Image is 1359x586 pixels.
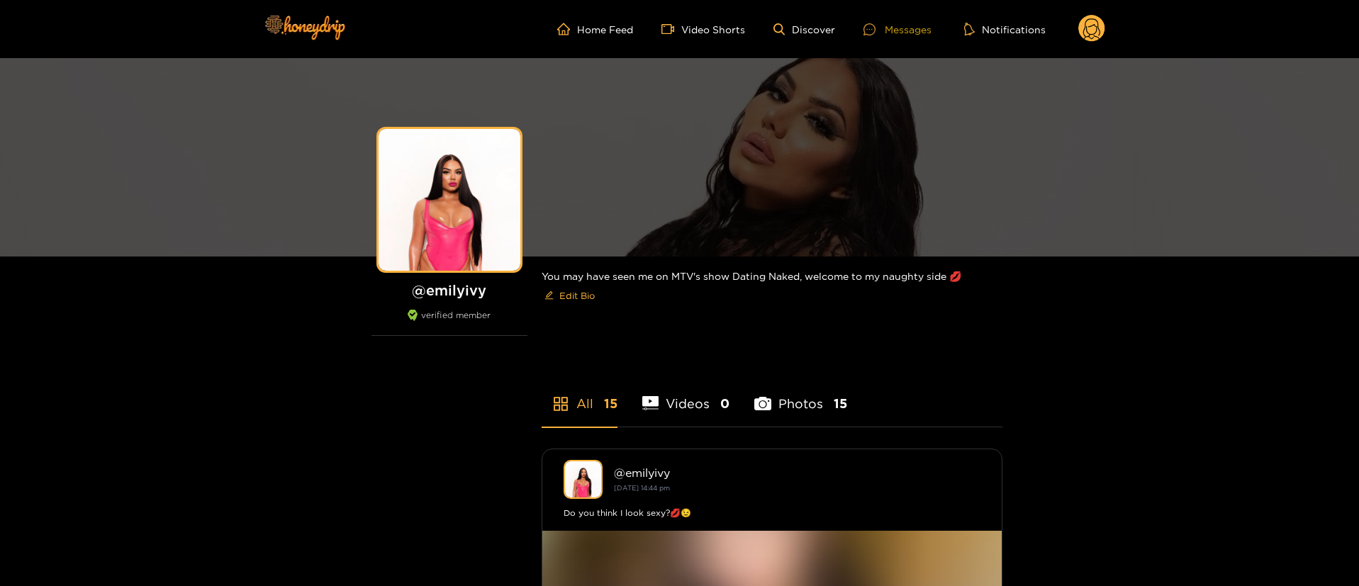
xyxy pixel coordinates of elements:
span: video-camera [661,23,681,35]
span: 0 [720,395,729,412]
img: emilyivy [564,460,603,499]
span: 15 [834,395,847,412]
div: @ emilyivy [614,466,980,479]
li: All [542,363,617,427]
a: Video Shorts [661,23,745,35]
div: Messages [863,21,932,38]
span: Edit Bio [559,288,595,303]
button: Notifications [960,22,1050,36]
a: Home Feed [557,23,633,35]
span: home [557,23,577,35]
div: You may have seen me on MTV's show Dating Naked, welcome to my naughty side 💋 [542,257,1002,318]
span: appstore [552,395,569,412]
span: edit [544,291,554,301]
small: [DATE] 14:44 pm [614,484,670,492]
a: Discover [773,23,835,35]
li: Photos [754,363,847,427]
div: Do you think I look sexy?💋😉 [564,506,980,520]
button: editEdit Bio [542,284,598,307]
span: 15 [604,395,617,412]
div: verified member [371,310,527,336]
li: Videos [642,363,730,427]
h1: @ emilyivy [371,281,527,299]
